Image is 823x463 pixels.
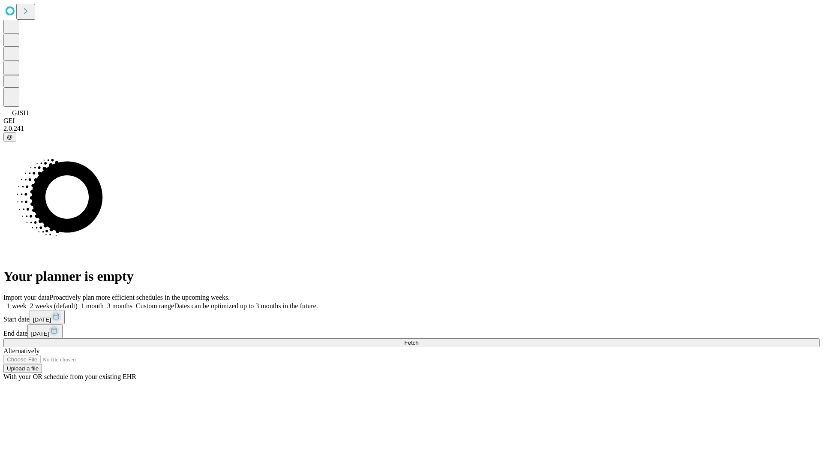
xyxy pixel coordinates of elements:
span: 1 month [81,302,104,310]
span: Proactively plan more efficient schedules in the upcoming weeks. [50,294,230,301]
span: GJSH [12,109,28,117]
span: Dates can be optimized up to 3 months in the future. [174,302,318,310]
span: 3 months [107,302,132,310]
button: Upload a file [3,364,42,373]
span: Import your data [3,294,50,301]
span: Fetch [404,340,418,346]
button: [DATE] [30,310,65,324]
button: @ [3,132,16,141]
span: [DATE] [33,316,51,323]
div: GEI [3,117,820,125]
div: Start date [3,310,820,324]
span: With your OR schedule from your existing EHR [3,373,136,380]
span: [DATE] [31,331,49,337]
h1: Your planner is empty [3,268,820,284]
button: Fetch [3,338,820,347]
span: 2 weeks (default) [30,302,78,310]
button: [DATE] [27,324,63,338]
span: 1 week [7,302,27,310]
span: Custom range [136,302,174,310]
span: @ [7,134,13,140]
div: End date [3,324,820,338]
div: 2.0.241 [3,125,820,132]
span: Alternatively [3,347,39,355]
